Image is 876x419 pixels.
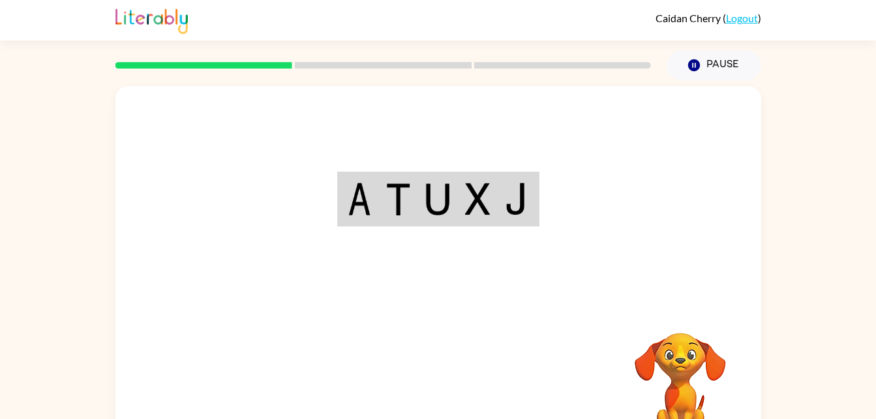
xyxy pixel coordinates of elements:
[425,183,450,215] img: u
[667,50,761,80] button: Pause
[348,183,371,215] img: a
[505,183,528,215] img: j
[465,183,490,215] img: x
[115,5,188,34] img: Literably
[656,12,723,24] span: Caidan Cherry
[726,12,758,24] a: Logout
[656,12,761,24] div: ( )
[385,183,410,215] img: t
